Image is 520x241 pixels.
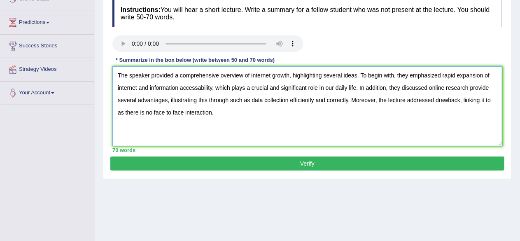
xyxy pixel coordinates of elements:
[110,157,504,171] button: Verify
[121,6,161,13] b: Instructions:
[0,11,94,32] a: Predictions
[112,146,502,154] div: 70 words
[112,56,278,64] div: * Summarize in the box below (write between 50 and 70 words)
[0,82,94,102] a: Your Account
[0,35,94,55] a: Success Stories
[0,58,94,79] a: Strategy Videos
